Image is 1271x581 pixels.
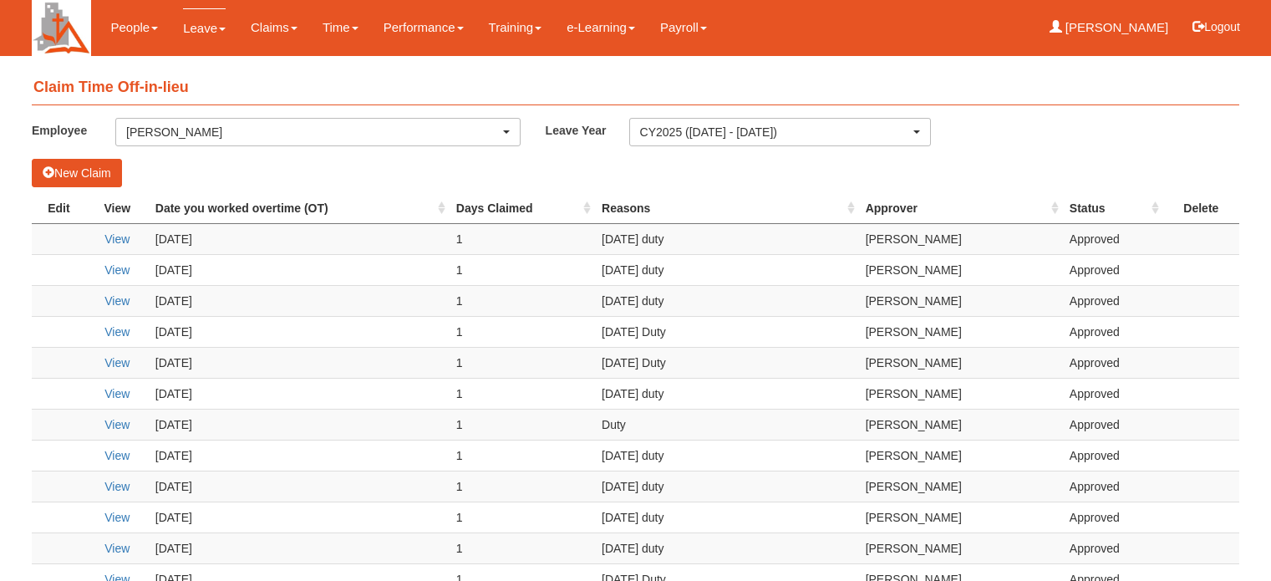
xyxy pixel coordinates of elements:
td: [DATE] [149,316,450,347]
th: Days Claimed : activate to sort column ascending [450,193,595,224]
td: [DATE] duty [595,254,859,285]
td: 1 [450,502,595,533]
td: [DATE] [149,285,450,316]
button: New Claim [32,159,122,187]
td: Approved [1063,378,1163,409]
td: [DATE] duty [595,502,859,533]
a: Leave [183,8,226,48]
a: People [110,8,158,47]
th: Status : activate to sort column ascending [1063,193,1163,224]
td: Approved [1063,254,1163,285]
th: Date you worked overtime (OT) : activate to sort column ascending [149,193,450,224]
td: Approved [1063,347,1163,378]
a: e-Learning [567,8,635,47]
td: [PERSON_NAME] [859,347,1063,378]
td: [DATE] [149,533,450,563]
a: Time [323,8,358,47]
td: Approved [1063,502,1163,533]
td: [DATE] [149,409,450,440]
td: [DATE] [149,471,450,502]
td: [DATE] Duty [595,316,859,347]
div: [PERSON_NAME] [126,124,500,140]
a: Claims [251,8,297,47]
td: [DATE] [149,440,450,471]
a: [PERSON_NAME] [1050,8,1169,47]
td: [DATE] duty [595,223,859,254]
td: [DATE] duty [595,440,859,471]
td: [DATE] duty [595,285,859,316]
a: View [104,480,130,493]
td: 1 [450,223,595,254]
td: Approved [1063,316,1163,347]
td: [PERSON_NAME] [859,533,1063,563]
td: [PERSON_NAME] [859,316,1063,347]
div: CY2025 ([DATE] - [DATE]) [640,124,911,140]
label: Employee [32,118,115,142]
a: Training [489,8,542,47]
td: Approved [1063,285,1163,316]
a: View [104,263,130,277]
td: [DATE] [149,378,450,409]
button: Logout [1181,7,1252,47]
td: 1 [450,254,595,285]
td: [PERSON_NAME] [859,254,1063,285]
td: [DATE] Duty [595,347,859,378]
td: [PERSON_NAME] [859,440,1063,471]
td: [DATE] [149,347,450,378]
td: [DATE] [149,254,450,285]
th: Reasons : activate to sort column ascending [595,193,859,224]
td: 1 [450,285,595,316]
a: View [104,387,130,400]
th: Delete [1163,193,1239,224]
td: [DATE] duty [595,378,859,409]
td: [DATE] [149,223,450,254]
td: 1 [450,378,595,409]
td: [PERSON_NAME] [859,471,1063,502]
a: View [104,542,130,555]
a: View [104,325,130,339]
a: Performance [384,8,464,47]
a: Payroll [660,8,707,47]
td: [DATE] [149,502,450,533]
th: Edit [32,193,86,224]
label: Leave Year [546,118,629,142]
td: 1 [450,471,595,502]
td: 1 [450,533,595,563]
td: 1 [450,347,595,378]
td: [DATE] duty [595,533,859,563]
td: 1 [450,440,595,471]
td: [PERSON_NAME] [859,409,1063,440]
td: [PERSON_NAME] [859,285,1063,316]
button: CY2025 ([DATE] - [DATE]) [629,118,932,146]
td: Approved [1063,533,1163,563]
a: View [104,356,130,369]
td: [PERSON_NAME] [859,502,1063,533]
a: View [104,294,130,308]
td: Approved [1063,440,1163,471]
a: View [104,232,130,246]
h4: Claim Time Off-in-lieu [32,71,1239,105]
td: Approved [1063,223,1163,254]
td: Duty [595,409,859,440]
td: 1 [450,316,595,347]
td: [DATE] duty [595,471,859,502]
td: Approved [1063,471,1163,502]
td: [PERSON_NAME] [859,223,1063,254]
th: Approver : activate to sort column ascending [859,193,1063,224]
a: View [104,418,130,431]
a: View [104,449,130,462]
a: View [104,511,130,524]
td: [PERSON_NAME] [859,378,1063,409]
button: [PERSON_NAME] [115,118,521,146]
th: View [86,193,149,224]
td: 1 [450,409,595,440]
td: Approved [1063,409,1163,440]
